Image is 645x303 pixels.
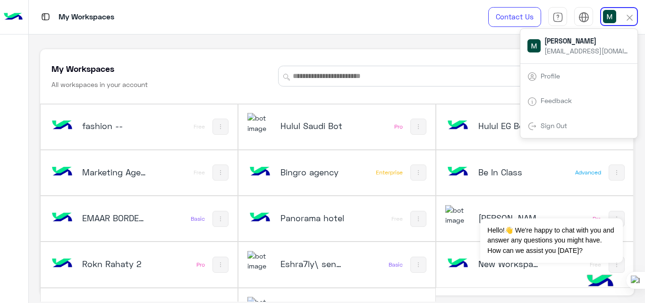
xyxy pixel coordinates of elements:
img: bot image [49,113,75,139]
div: Basic [191,215,205,223]
img: bot image [445,159,471,185]
img: hulul-logo.png [584,265,617,298]
img: tab [527,121,537,131]
p: My Workspaces [59,11,114,24]
h5: Eshra7ly\ send OTP USD [280,258,345,269]
h5: Bingro agency [280,166,345,178]
img: 114004088273201 [247,113,273,133]
img: tab [527,72,537,81]
img: bot image [49,205,75,231]
a: Sign Out [541,121,567,130]
div: Enterprise [376,169,403,176]
img: tab [527,97,537,106]
img: 114503081745937 [247,251,273,271]
img: userImage [603,10,616,23]
h5: Rokn Rahaty 2 [82,258,147,269]
img: tab [578,12,589,23]
div: Free [590,261,601,268]
div: Basic [389,261,403,268]
img: tab [40,11,51,23]
a: Contact Us [488,7,541,27]
a: Feedback [541,96,572,104]
h5: Rokn Rahaty [478,212,543,224]
img: Logo [4,7,23,27]
img: tab [552,12,563,23]
img: userImage [527,39,541,52]
h5: EMAAR BORDER CONSULTING ENGINEER [82,212,147,224]
div: Pro [196,261,205,268]
img: bot image [445,251,471,277]
h5: Marketing Agency_copy_1 [82,166,147,178]
img: bot image [247,159,273,185]
h5: Be In Class [478,166,543,178]
img: close [624,12,635,23]
div: Advanced [575,169,601,176]
h5: New Workspace 1 [478,258,543,269]
h5: fashion -- [82,120,147,131]
img: bot image [247,205,273,231]
a: Profile [541,72,560,80]
h5: Hulul Saudi Bot [280,120,345,131]
h5: My Workspaces [51,63,114,74]
span: [PERSON_NAME] [544,36,629,46]
img: bot image [445,113,471,139]
span: Hello!👋 We're happy to chat with you and answer any questions you might have. How can we assist y... [480,218,622,263]
div: Free [194,169,205,176]
img: bot image [49,159,75,185]
h6: All workspaces in your account [51,80,148,89]
div: Pro [394,123,403,130]
div: Free [391,215,403,223]
img: bot image [49,251,75,277]
h5: Hulul EG Bot [478,120,543,131]
div: Free [194,123,205,130]
a: tab [548,7,567,27]
h5: Panorama hotel [280,212,345,224]
span: [EMAIL_ADDRESS][DOMAIN_NAME] [544,46,629,56]
img: 322853014244696 [445,205,471,225]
